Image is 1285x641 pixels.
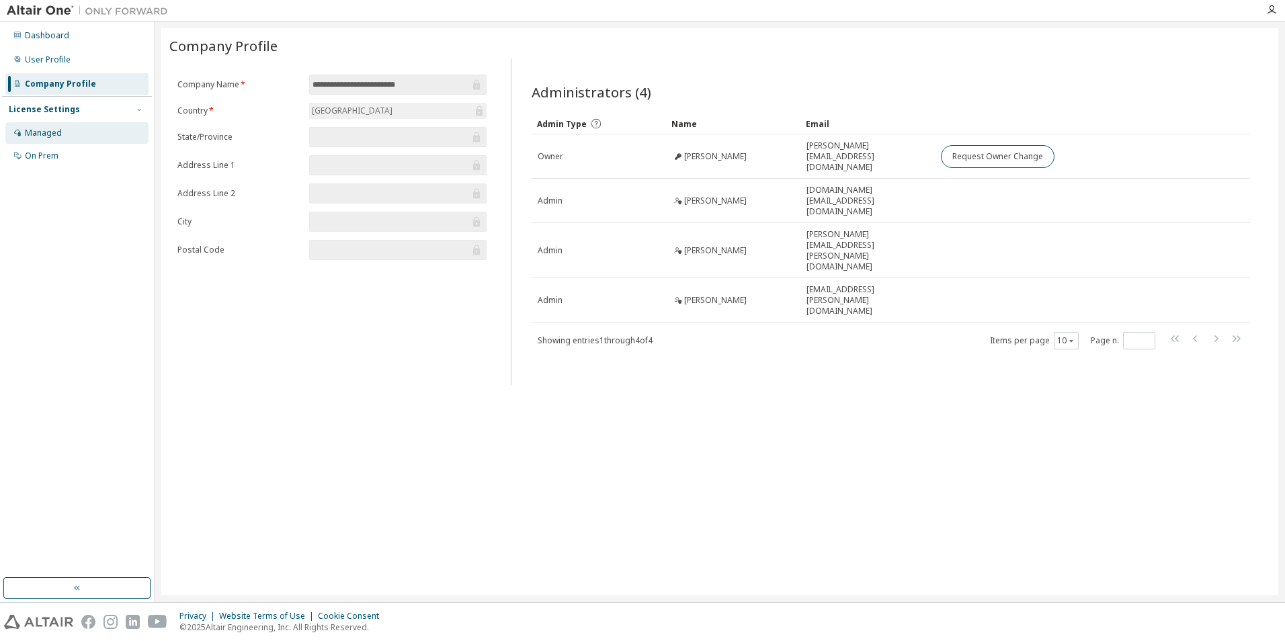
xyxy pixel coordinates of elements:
span: [PERSON_NAME] [684,245,747,256]
span: [PERSON_NAME][EMAIL_ADDRESS][PERSON_NAME][DOMAIN_NAME] [806,229,929,272]
p: © 2025 Altair Engineering, Inc. All Rights Reserved. [179,622,387,633]
span: [PERSON_NAME][EMAIL_ADDRESS][DOMAIN_NAME] [806,140,929,173]
div: Privacy [179,611,219,622]
span: [PERSON_NAME] [684,151,747,162]
img: instagram.svg [103,615,118,629]
button: Request Owner Change [941,145,1054,168]
span: Owner [538,151,563,162]
label: City [177,216,301,227]
div: Email [806,113,929,134]
span: Admin Type [537,118,587,130]
label: Country [177,105,301,116]
div: [GEOGRAPHIC_DATA] [309,103,487,119]
div: Cookie Consent [318,611,387,622]
label: Company Name [177,79,301,90]
div: License Settings [9,104,80,115]
label: Address Line 1 [177,160,301,171]
img: linkedin.svg [126,615,140,629]
div: User Profile [25,54,71,65]
label: State/Province [177,132,301,142]
span: Showing entries 1 through 4 of 4 [538,335,653,346]
button: 10 [1057,335,1075,346]
label: Postal Code [177,245,301,255]
span: Admin [538,196,563,206]
div: Website Terms of Use [219,611,318,622]
span: Admin [538,295,563,306]
span: Items per page [990,332,1079,349]
div: On Prem [25,151,58,161]
span: [PERSON_NAME] [684,295,747,306]
img: facebook.svg [81,615,95,629]
span: [DOMAIN_NAME][EMAIL_ADDRESS][DOMAIN_NAME] [806,185,929,217]
div: Name [671,113,795,134]
span: Administrators (4) [532,83,651,101]
span: Page n. [1091,332,1155,349]
span: [PERSON_NAME] [684,196,747,206]
div: Company Profile [25,79,96,89]
span: [EMAIL_ADDRESS][PERSON_NAME][DOMAIN_NAME] [806,284,929,316]
img: Altair One [7,4,175,17]
div: [GEOGRAPHIC_DATA] [310,103,395,118]
span: Admin [538,245,563,256]
span: Company Profile [169,36,278,55]
div: Managed [25,128,62,138]
label: Address Line 2 [177,188,301,199]
div: Dashboard [25,30,69,41]
img: youtube.svg [148,615,167,629]
img: altair_logo.svg [4,615,73,629]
